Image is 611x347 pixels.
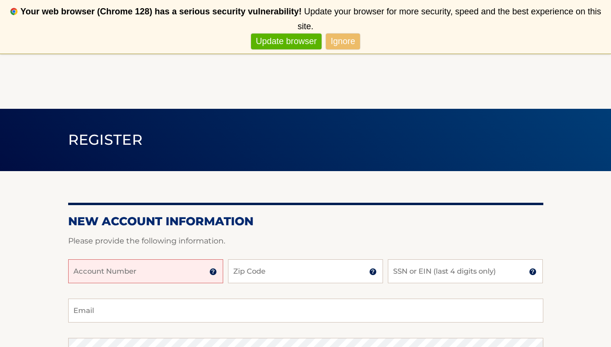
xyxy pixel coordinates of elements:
[68,299,543,323] input: Email
[68,259,223,283] input: Account Number
[68,234,543,248] p: Please provide the following information.
[298,7,601,31] span: Update your browser for more security, speed and the best experience on this site.
[369,268,377,276] img: tooltip.svg
[68,131,143,149] span: Register
[251,34,322,49] a: Update browser
[21,7,302,16] b: Your web browser (Chrome 128) has a serious security vulnerability!
[68,214,543,229] h2: New Account Information
[228,259,383,283] input: Zip Code
[209,268,217,276] img: tooltip.svg
[388,259,543,283] input: SSN or EIN (last 4 digits only)
[326,34,360,49] a: Ignore
[529,268,537,276] img: tooltip.svg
